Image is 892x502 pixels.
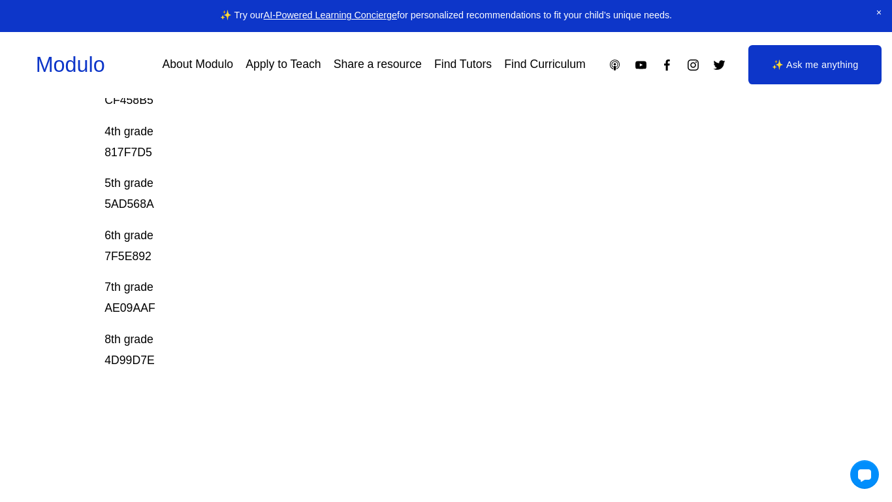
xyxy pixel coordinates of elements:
[104,226,718,267] p: 6th grade 7F5E892
[434,54,492,76] a: Find Tutors
[246,54,321,76] a: Apply to Teach
[504,54,585,76] a: Find Curriculum
[104,277,718,319] p: 7th grade AE09AAF
[608,58,622,72] a: Apple Podcasts
[36,53,105,76] a: Modulo
[104,173,718,215] p: 5th grade 5AD568A
[712,58,726,72] a: Twitter
[104,329,718,371] p: 8th grade 4D99D7E
[634,58,648,72] a: YouTube
[334,54,422,76] a: Share a resource
[264,10,397,20] a: AI-Powered Learning Concierge
[660,58,674,72] a: Facebook
[104,122,718,163] p: 4th grade 817F7D5
[686,58,700,72] a: Instagram
[162,54,233,76] a: About Modulo
[748,45,882,84] a: ✨ Ask me anything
